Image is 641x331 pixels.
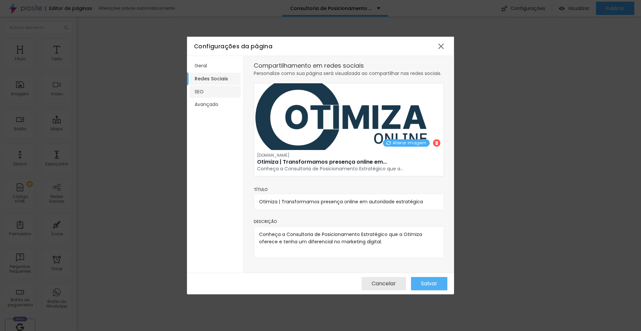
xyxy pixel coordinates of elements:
[190,98,241,111] li: Avançado
[372,281,396,287] span: Cancelar
[386,141,391,145] img: Icone
[393,140,426,146] span: Alterar imagem
[254,226,444,258] textarea: Conheça a Consultoria de Posicionamento Estratégico que a Otimiza oferece e tenha um diferencial ...
[421,281,437,287] span: Salvar
[435,141,439,145] img: Icone
[254,150,444,176] a: [DOMAIN_NAME]Otimiza | Transformamos presença online em...Conheça a Consultoria de Posicionamento...
[194,42,272,50] span: Configurações da página
[190,86,241,98] li: SEO
[254,83,444,150] img: otimiza__5_.png
[254,187,268,192] span: Título
[254,219,277,224] span: Descrição
[190,73,241,85] li: Redes Sociais
[257,159,441,165] h1: Otimiza | Transformamos presença online em...
[362,277,406,290] button: Cancelar
[411,277,447,290] button: Salvar
[383,139,430,147] button: Alterar imagem
[254,63,444,69] div: Compartilhamento em redes sociais
[257,153,441,158] span: [DOMAIN_NAME]
[257,166,441,171] p: Conheça a Consultoria de Posicionamento Estratégico que a...
[254,70,444,76] div: Personalize como sua página será visualizada ao compartilhar nas redes sociais.
[190,60,241,72] li: Geral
